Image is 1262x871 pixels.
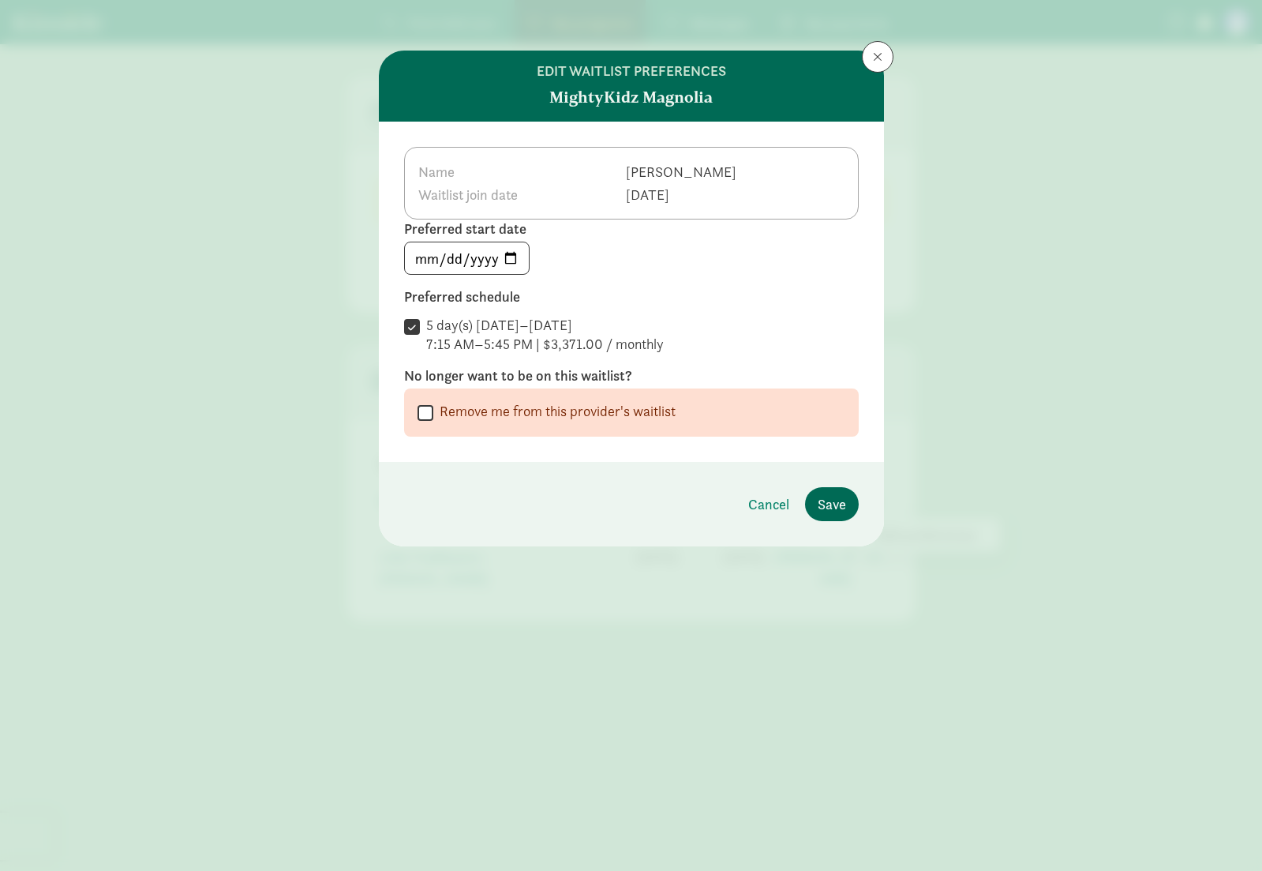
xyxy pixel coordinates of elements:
button: Save [805,487,859,521]
label: No longer want to be on this waitlist? [404,366,859,385]
div: 7:15 AM–5:45 PM | $3,371.00 / monthly [426,335,664,354]
strong: MightyKidz Magnolia [549,85,713,109]
div: 5 day(s) [DATE]–[DATE] [426,316,664,335]
span: Save [818,494,846,515]
label: Remove me from this provider's waitlist [433,402,676,421]
h6: edit waitlist preferences [537,63,726,79]
span: Cancel [748,494,789,515]
th: Name [418,160,626,183]
th: Waitlist join date [418,183,626,206]
td: [PERSON_NAME] [625,160,737,183]
button: Cancel [736,487,802,521]
label: Preferred start date [404,220,859,238]
td: [DATE] [625,183,737,206]
label: Preferred schedule [404,287,859,306]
